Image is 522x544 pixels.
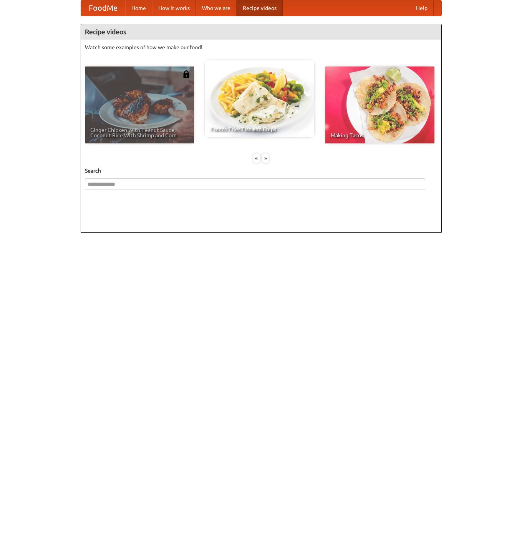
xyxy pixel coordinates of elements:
[205,60,314,137] a: French Fries Fish and Chips
[331,133,429,138] span: Making Tacos
[125,0,152,16] a: Home
[81,0,125,16] a: FoodMe
[410,0,434,16] a: Help
[262,153,269,163] div: »
[237,0,283,16] a: Recipe videos
[253,153,260,163] div: «
[196,0,237,16] a: Who we are
[182,70,190,78] img: 483408.png
[81,24,441,40] h4: Recipe videos
[85,43,437,51] p: Watch some examples of how we make our food!
[85,167,437,175] h5: Search
[325,67,434,143] a: Making Tacos
[152,0,196,16] a: How it works
[210,126,309,132] span: French Fries Fish and Chips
